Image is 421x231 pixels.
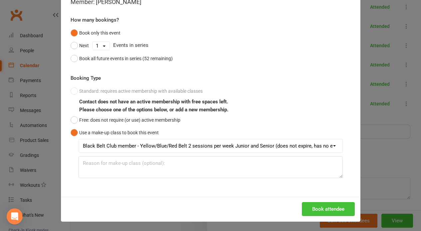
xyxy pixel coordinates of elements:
div: Events in series [71,39,351,52]
button: Use a make-up class to book this event [71,126,159,139]
div: Open Intercom Messenger [7,208,23,224]
label: How many bookings? [71,16,119,24]
button: Book attendee [302,202,355,216]
button: Book only this event [71,27,120,39]
div: Book all future events in series (52 remaining) [79,55,173,62]
button: Next [71,39,89,52]
button: Free: does not require (or use) active membership [71,114,180,126]
label: Booking Type [71,74,101,82]
b: Contact does not have an active membership with free spaces left. [79,99,228,105]
button: Book all future events in series (52 remaining) [71,52,173,65]
b: Please choose one of the options below, or add a new membership. [79,107,228,113]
